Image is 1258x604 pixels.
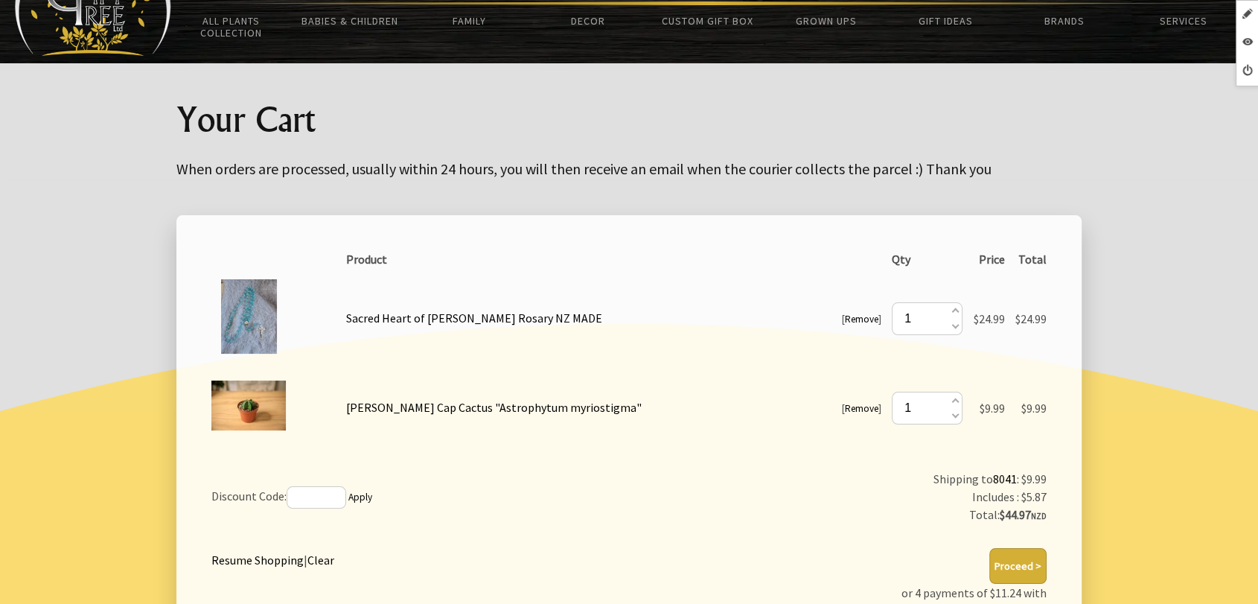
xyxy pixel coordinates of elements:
[767,5,886,36] a: Grown Ups
[176,159,992,178] big: When orders are processed, usually within 24 hours, you will then receive an email when the couri...
[842,402,881,415] small: [ ]
[842,313,881,325] small: [ ]
[703,506,1047,525] div: Total:
[290,5,409,36] a: Babies & Children
[989,548,1047,584] button: Proceed >
[287,486,346,509] input: If you have a discount code, enter it here and press 'Apply'.
[348,491,372,503] a: Apply
[703,488,1047,506] div: Includes : $5.87
[171,5,290,48] a: All Plants Collection
[968,363,1009,453] td: $9.99
[409,5,529,36] a: Family
[211,553,304,568] a: Resume Shopping
[648,5,767,36] a: Custom Gift Box
[993,471,1017,486] a: 8041
[1124,5,1243,36] a: Services
[176,99,1082,138] h1: Your Cart
[341,245,887,273] th: Product
[886,5,1005,36] a: Gift Ideas
[1010,245,1052,273] th: Total
[307,553,334,568] a: Clear
[845,313,878,325] a: Remove
[887,245,968,273] th: Qty
[1000,507,1047,522] strong: $44.97
[845,402,878,415] a: Remove
[529,5,648,36] a: Decor
[206,465,697,530] td: Discount Code:
[968,273,1009,363] td: $24.99
[346,311,602,325] a: Sacred Heart of [PERSON_NAME] Rosary NZ MADE
[697,465,1052,530] td: Shipping to : $9.99
[346,400,642,415] a: [PERSON_NAME] Cap Cactus "Astrophytum myriostigma"
[968,245,1009,273] th: Price
[1010,363,1052,453] td: $9.99
[1005,5,1124,36] a: Brands
[211,548,334,569] div: |
[1010,273,1052,363] td: $24.99
[1031,511,1047,521] span: NZD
